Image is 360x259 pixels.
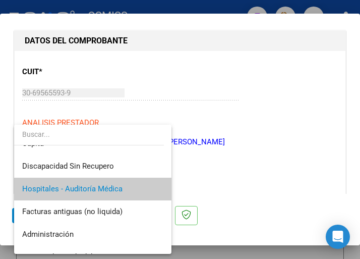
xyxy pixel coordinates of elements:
[22,184,123,193] span: Hospitales - Auditoría Médica
[22,207,123,216] span: Facturas antiguas (no liquida)
[22,230,74,239] span: Administración
[326,225,350,249] div: Open Intercom Messenger
[22,162,114,171] span: Discapacidad Sin Recupero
